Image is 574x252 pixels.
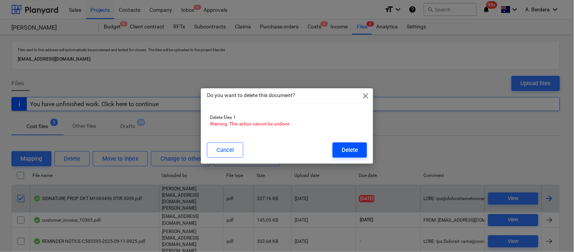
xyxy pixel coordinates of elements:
[207,142,243,158] button: Cancel
[342,145,358,155] div: Delete
[216,145,234,155] div: Cancel
[210,114,364,121] p: Delete files 1
[207,91,295,99] p: Do you want to delete this document?
[210,121,364,127] p: Warning: This action cannot be undone
[536,216,574,252] iframe: Chat Widget
[361,91,370,100] span: close
[333,142,367,158] button: Delete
